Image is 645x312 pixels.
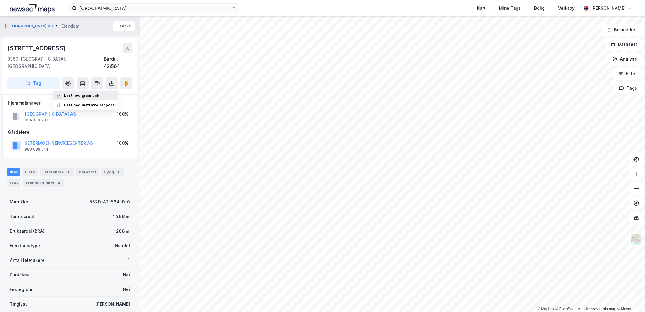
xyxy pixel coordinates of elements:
[7,179,20,187] div: ESG
[5,23,54,29] button: [GEOGRAPHIC_DATA] AS
[123,286,130,293] div: Nei
[591,5,626,12] div: [PERSON_NAME]
[7,77,60,89] button: Tag
[606,38,643,50] button: Datasett
[10,4,55,13] img: logo.a4113a55bc3d86da70a041830d287a7e.svg
[64,93,99,98] div: Last ned grunnbok
[123,271,130,279] div: Nei
[117,140,128,147] div: 100%
[25,147,49,152] div: 988 088 714
[113,213,130,220] div: 1 856 ㎡
[116,227,130,235] div: 288 ㎡
[499,5,521,12] div: Mine Tags
[115,169,121,175] div: 1
[77,4,232,13] input: Søk på adresse, matrikkel, gårdeiere, leietakere eller personer
[10,242,40,249] div: Eiendomstype
[56,180,62,186] div: 4
[477,5,486,12] div: Kart
[558,5,575,12] div: Verktøy
[113,21,135,31] button: Tilbake
[537,307,554,311] a: Mapbox
[76,168,99,176] div: Datasett
[586,307,616,311] a: Improve this map
[104,55,132,70] div: Bardu, 42/564
[7,168,20,176] div: Info
[10,257,45,264] div: Antall leietakere
[95,300,130,308] div: [PERSON_NAME]
[40,168,74,176] div: Leietakere
[10,300,27,308] div: Tinglyst
[631,234,642,245] img: Z
[64,103,114,108] div: Last ned matrikkelrapport
[10,198,29,206] div: Matrikkel
[90,198,130,206] div: 5520-42-564-0-0
[10,271,30,279] div: Punktleie
[65,169,71,175] div: 1
[10,227,45,235] div: Bruksareal (BRA)
[607,53,643,65] button: Analyse
[7,55,104,70] div: 9360, [GEOGRAPHIC_DATA], [GEOGRAPHIC_DATA]
[602,24,643,36] button: Bokmerker
[555,307,585,311] a: OpenStreetMap
[22,168,38,176] div: Eiere
[25,118,48,123] div: 934 100 298
[23,179,64,187] div: Transaksjoner
[101,168,124,176] div: Bygg
[8,99,132,107] div: Hjemmelshaver
[615,283,645,312] iframe: Chat Widget
[117,110,128,118] div: 100%
[534,5,545,12] div: Bolig
[115,242,130,249] div: Handel
[10,213,34,220] div: Tomteareal
[614,82,643,94] button: Tags
[613,68,643,80] button: Filter
[7,43,67,53] div: [STREET_ADDRESS]
[128,257,130,264] div: 1
[61,23,80,30] div: Eiendom
[10,286,33,293] div: Festegrunn
[8,129,132,136] div: Gårdeiere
